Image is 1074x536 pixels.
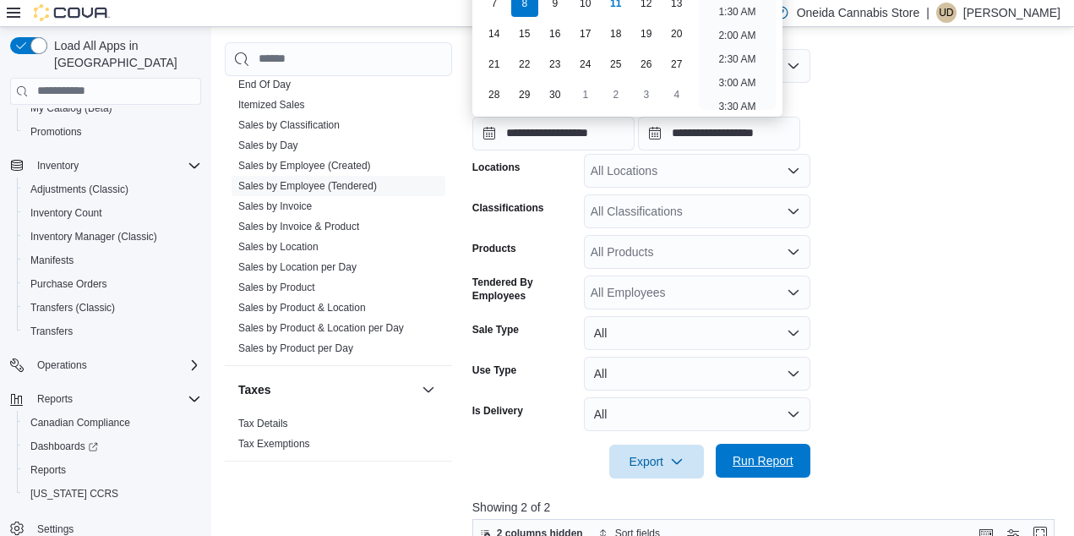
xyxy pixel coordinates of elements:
span: Transfers (Classic) [30,301,115,314]
span: Washington CCRS [24,484,201,504]
span: Inventory [30,156,201,176]
div: day-1 [572,81,599,108]
div: day-28 [481,81,508,108]
button: Inventory [3,154,208,178]
input: Press the down key to enter a popover containing a calendar. Press the escape key to close the po... [472,117,635,150]
button: Manifests [17,249,208,272]
li: 2:30 AM [711,49,762,69]
span: Sales by Employee (Created) [238,159,371,172]
span: Sales by Invoice [238,200,312,213]
span: Tax Details [238,417,288,430]
button: [US_STATE] CCRS [17,482,208,506]
button: Export [609,445,704,479]
div: day-16 [542,20,569,47]
span: Promotions [24,122,201,142]
div: day-29 [511,81,538,108]
span: Reports [30,463,66,477]
span: Transfers (Classic) [24,298,201,318]
span: Manifests [24,250,201,271]
div: day-2 [602,81,630,108]
a: End Of Day [238,79,291,90]
div: day-26 [633,51,660,78]
span: Adjustments (Classic) [24,179,201,200]
span: End Of Day [238,78,291,91]
a: Adjustments (Classic) [24,179,135,200]
span: Sales by Day [238,139,298,152]
button: Inventory Count [17,201,208,225]
h3: Taxes [238,381,271,398]
div: Sales [225,74,452,365]
div: Ursula Doxtator [936,3,957,23]
button: All [584,397,810,431]
a: Transfers [24,321,79,342]
span: Export [619,445,694,479]
label: Tendered By Employees [472,276,577,303]
span: Purchase Orders [30,277,107,291]
div: day-17 [572,20,599,47]
a: Sales by Product & Location per Day [238,322,404,334]
li: 2:00 AM [711,25,762,46]
span: Transfers [30,325,73,338]
a: Tax Exemptions [238,438,310,450]
div: day-22 [511,51,538,78]
span: Operations [30,355,201,375]
span: Sales by Invoice & Product [238,220,359,233]
button: Taxes [418,380,439,400]
div: day-27 [663,51,690,78]
span: [US_STATE] CCRS [30,487,118,500]
div: day-25 [602,51,630,78]
button: All [584,316,810,350]
a: Sales by Product [238,282,315,293]
div: day-23 [542,51,569,78]
span: Operations [37,358,87,372]
span: Reports [30,389,201,409]
button: Reports [30,389,79,409]
label: Products [472,242,516,255]
span: Transfers [24,321,201,342]
a: Sales by Location [238,241,319,253]
a: Tax Details [238,418,288,429]
div: day-14 [481,20,508,47]
div: day-21 [481,51,508,78]
button: Open list of options [787,245,800,259]
button: Reports [3,387,208,411]
span: Inventory Count [24,203,201,223]
span: Manifests [30,254,74,267]
span: Itemized Sales [238,98,305,112]
span: Sales by Employee (Tendered) [238,179,377,193]
button: My Catalog (Beta) [17,96,208,120]
span: Reports [24,460,201,480]
span: Inventory Manager (Classic) [30,230,157,243]
div: Taxes [225,413,452,461]
a: Sales by Product & Location [238,302,366,314]
button: Open list of options [787,286,800,299]
a: My Catalog (Beta) [24,98,119,118]
a: Sales by Day [238,139,298,151]
a: Promotions [24,122,89,142]
li: 1:30 AM [711,2,762,22]
a: Sales by Invoice [238,200,312,212]
a: Sales by Employee (Tendered) [238,180,377,192]
div: day-3 [633,81,660,108]
a: Manifests [24,250,80,271]
label: Is Delivery [472,404,523,418]
span: Reports [37,392,73,406]
a: Dashboards [17,435,208,458]
a: Inventory Count [24,203,109,223]
span: Sales by Product & Location [238,301,366,314]
button: All [584,357,810,391]
a: Sales by Employee (Created) [238,160,371,172]
a: [US_STATE] CCRS [24,484,125,504]
button: Taxes [238,381,415,398]
span: My Catalog (Beta) [24,98,201,118]
div: day-30 [542,81,569,108]
label: Use Type [472,364,516,377]
div: day-20 [663,20,690,47]
a: Reports [24,460,73,480]
a: Sales by Product per Day [238,342,353,354]
button: Adjustments (Classic) [17,178,208,201]
div: day-4 [663,81,690,108]
li: 3:30 AM [711,96,762,117]
button: Operations [30,355,94,375]
span: Canadian Compliance [30,416,130,429]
